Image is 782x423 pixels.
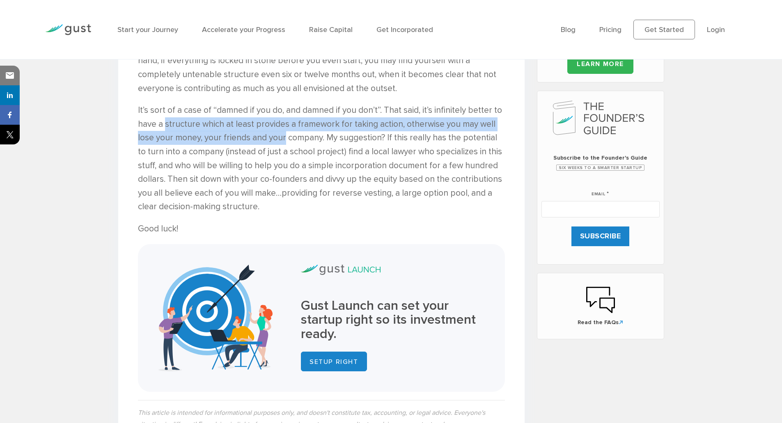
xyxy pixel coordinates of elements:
[567,54,633,74] a: LEARN MORE
[138,222,505,236] p: Good luck!
[541,154,660,162] span: Subscribe to the Founder's Guide
[633,20,695,39] a: Get Started
[117,25,178,34] a: Start your Journey
[571,226,630,246] input: SUBSCRIBE
[546,286,656,327] a: Read the FAQs
[599,25,621,34] a: Pricing
[45,24,91,35] img: Gust Logo
[301,352,367,371] a: SETUP RIGHT
[301,299,484,342] h3: Gust Launch can set your startup right so its investment ready.
[592,181,609,198] label: Email
[376,25,433,34] a: Get Incorporated
[546,318,656,327] span: Read the FAQs
[561,25,576,34] a: Blog
[138,103,505,214] p: It’s sort of a case of “damned if you do, and damned if you don’t”. That said, it’s infinitely be...
[556,165,644,171] span: Six Weeks to a Smarter Startup
[202,25,285,34] a: Accelerate your Progress
[309,25,353,34] a: Raise Capital
[707,25,725,34] a: Login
